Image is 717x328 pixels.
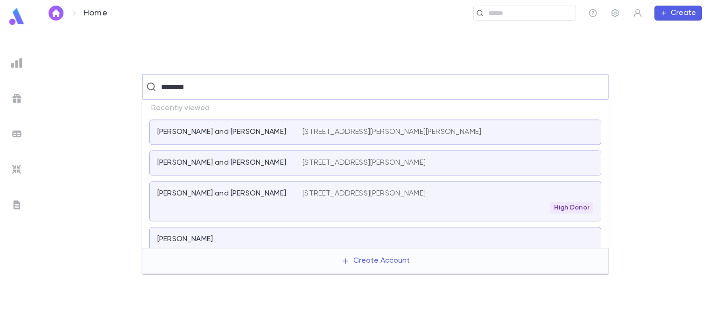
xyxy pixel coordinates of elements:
[302,189,426,198] p: [STREET_ADDRESS][PERSON_NAME]
[11,128,22,140] img: batches_grey.339ca447c9d9533ef1741baa751efc33.svg
[334,252,417,270] button: Create Account
[142,100,609,117] p: Recently viewed
[11,57,22,69] img: reports_grey.c525e4749d1bce6a11f5fe2a8de1b229.svg
[157,189,286,198] p: [PERSON_NAME] and [PERSON_NAME]
[654,6,702,21] button: Create
[11,164,22,175] img: imports_grey.530a8a0e642e233f2baf0ef88e8c9fcb.svg
[302,158,426,167] p: [STREET_ADDRESS][PERSON_NAME]
[50,9,62,17] img: home_white.a664292cf8c1dea59945f0da9f25487c.svg
[550,204,593,211] span: High Donor
[7,7,26,26] img: logo
[157,127,286,137] p: [PERSON_NAME] and [PERSON_NAME]
[84,8,107,18] p: Home
[11,93,22,104] img: campaigns_grey.99e729a5f7ee94e3726e6486bddda8f1.svg
[11,199,22,210] img: letters_grey.7941b92b52307dd3b8a917253454ce1c.svg
[157,158,286,167] p: [PERSON_NAME] and [PERSON_NAME]
[157,235,213,244] p: [PERSON_NAME]
[302,127,481,137] p: [STREET_ADDRESS][PERSON_NAME][PERSON_NAME]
